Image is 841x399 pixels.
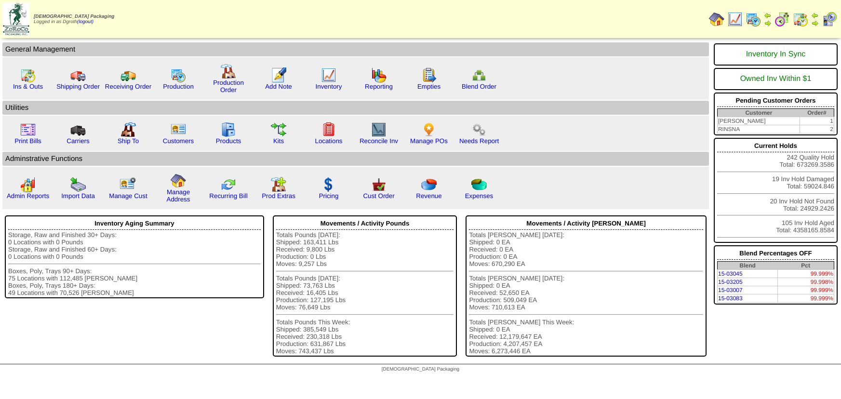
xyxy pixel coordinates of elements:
td: [PERSON_NAME] [717,117,800,125]
img: network.png [471,67,487,83]
div: Storage, Raw and Finished 30+ Days: 0 Locations with 0 Pounds Storage, Raw and Finished 60+ Days:... [8,231,261,296]
td: 1 [800,117,834,125]
div: Movements / Activity [PERSON_NAME] [469,217,703,230]
a: Locations [315,137,342,145]
img: reconcile.gif [221,177,236,192]
a: Carriers [67,137,89,145]
img: pie_chart2.png [471,177,487,192]
a: Pricing [319,192,339,199]
img: cust_order.png [371,177,387,192]
td: Adminstrative Functions [2,152,709,166]
img: truck3.gif [70,122,86,137]
img: truck2.gif [120,67,136,83]
img: customers.gif [171,122,186,137]
img: workorder.gif [421,67,437,83]
div: Blend Percentages OFF [717,247,834,260]
a: (logout) [77,19,93,25]
td: 99.998% [777,278,834,286]
img: dollar.gif [321,177,336,192]
a: 15-03045 [718,270,743,277]
img: cabinet.gif [221,122,236,137]
img: zoroco-logo-small.webp [3,3,29,35]
a: Receiving Order [105,83,151,90]
div: Pending Customer Orders [717,94,834,107]
div: Totals Pounds [DATE]: Shipped: 163,411 Lbs Received: 9,800 Lbs Production: 0 Lbs Moves: 9,257 Lbs... [276,231,454,355]
a: Ship To [118,137,139,145]
td: 99.999% [777,286,834,294]
a: Inventory [316,83,342,90]
img: import.gif [70,177,86,192]
a: Admin Reports [7,192,49,199]
a: Kits [273,137,284,145]
div: Movements / Activity Pounds [276,217,454,230]
a: Manage Cust [109,192,147,199]
img: arrowright.gif [811,19,819,27]
img: factory.gif [221,64,236,79]
img: home.gif [709,12,724,27]
img: calendarcustomer.gif [822,12,837,27]
a: Products [216,137,241,145]
a: Production [163,83,194,90]
img: workflow.gif [271,122,286,137]
img: prodextras.gif [271,177,286,192]
span: Logged in as Dgroth [34,14,114,25]
td: Utilities [2,101,709,115]
img: managecust.png [120,177,137,192]
a: Reconcile Inv [360,137,398,145]
div: Inventory Aging Summary [8,217,261,230]
a: 15-03205 [718,279,743,285]
a: Revenue [416,192,441,199]
img: line_graph.gif [321,67,336,83]
span: [DEMOGRAPHIC_DATA] Packaging [34,14,114,19]
img: factory2.gif [120,122,136,137]
div: Owned Inv Within $1 [717,70,834,88]
a: Expenses [465,192,494,199]
img: arrowleft.gif [811,12,819,19]
a: Production Order [213,79,244,93]
img: graph2.png [20,177,36,192]
img: calendarprod.gif [171,67,186,83]
a: Customers [163,137,194,145]
a: Cust Order [363,192,394,199]
a: Needs Report [459,137,499,145]
img: arrowright.gif [764,19,772,27]
div: Inventory In Sync [717,45,834,64]
img: pie_chart.png [421,177,437,192]
th: Blend [717,262,777,270]
a: Recurring Bill [209,192,247,199]
a: Manage POs [410,137,448,145]
a: Prod Extras [262,192,295,199]
img: arrowleft.gif [764,12,772,19]
img: calendarinout.gif [793,12,808,27]
img: line_graph2.gif [371,122,387,137]
img: graph.gif [371,67,387,83]
td: General Management [2,42,709,56]
div: Totals [PERSON_NAME] [DATE]: Shipped: 0 EA Received: 0 EA Production: 0 EA Moves: 670,290 EA Tota... [469,231,703,355]
a: Blend Order [462,83,496,90]
img: orders.gif [271,67,286,83]
a: Empties [417,83,441,90]
span: [DEMOGRAPHIC_DATA] Packaging [382,367,459,372]
img: home.gif [171,173,186,188]
div: Current Holds [717,140,834,152]
th: Order# [800,109,834,117]
img: truck.gif [70,67,86,83]
td: RINSNA [717,125,800,133]
img: line_graph.gif [727,12,743,27]
img: invoice2.gif [20,122,36,137]
div: 242 Quality Hold Total: 673269.3586 19 Inv Hold Damaged Total: 59024.846 20 Inv Hold Not Found To... [714,138,838,243]
a: 15-03083 [718,295,743,302]
th: Customer [717,109,800,117]
a: Manage Address [167,188,190,203]
a: Shipping Order [56,83,100,90]
img: calendarblend.gif [774,12,790,27]
img: workflow.png [471,122,487,137]
td: 99.999% [777,294,834,303]
a: Add Note [265,83,292,90]
img: locations.gif [321,122,336,137]
a: Print Bills [14,137,41,145]
a: Import Data [61,192,95,199]
td: 99.999% [777,270,834,278]
img: calendarinout.gif [20,67,36,83]
img: calendarprod.gif [746,12,761,27]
